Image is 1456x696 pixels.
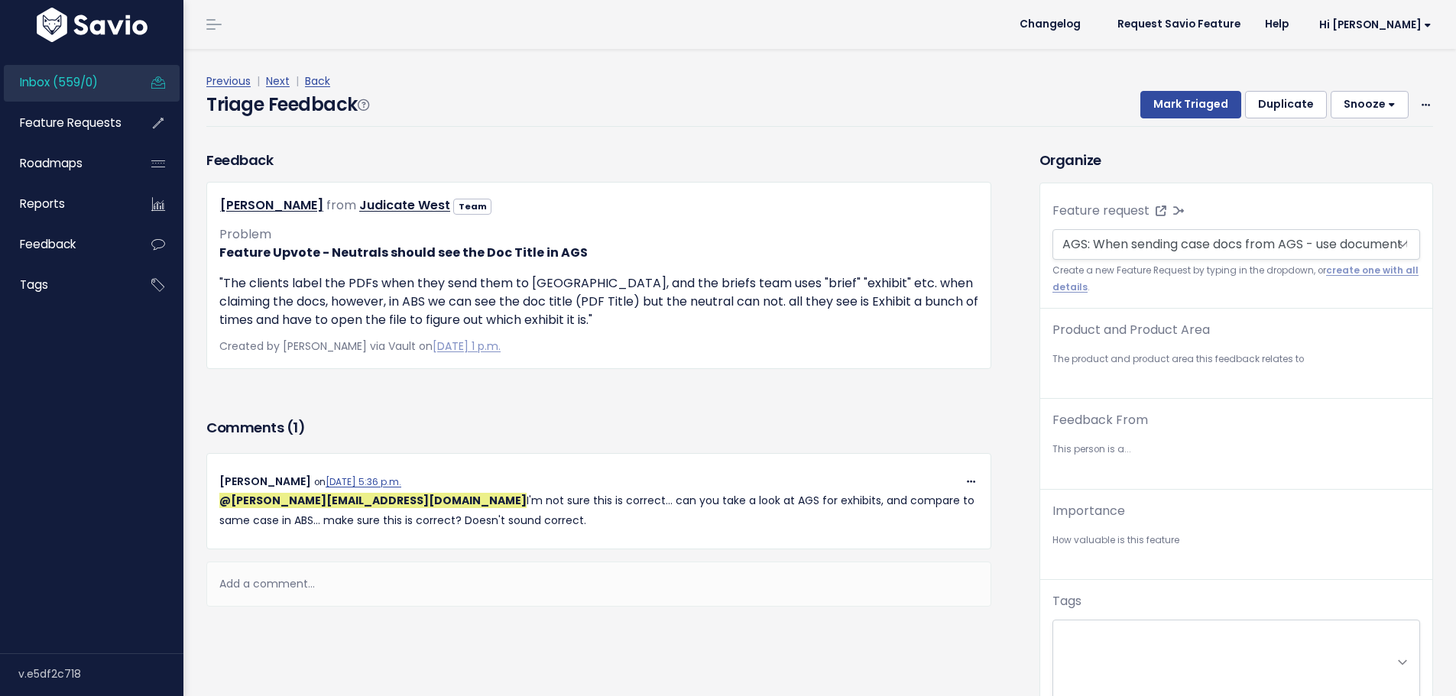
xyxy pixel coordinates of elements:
[4,65,127,100] a: Inbox (559/0)
[206,73,251,89] a: Previous
[359,196,450,214] a: Judicate West
[20,74,98,90] span: Inbox (559/0)
[266,73,290,89] a: Next
[433,338,501,354] a: [DATE] 1 p.m.
[1052,592,1081,610] label: Tags
[1052,411,1148,429] label: Feedback From
[219,491,978,529] p: I'm not sure this is correct... can you take a look at AGS for exhibits, and compare to same case...
[206,417,991,439] h3: Comments ( )
[20,236,76,252] span: Feedback
[1140,91,1241,118] button: Mark Triaged
[18,654,183,694] div: v.e5df2c718
[206,150,273,170] h3: Feedback
[206,91,368,118] h4: Triage Feedback
[1039,150,1433,170] h3: Organize
[1052,264,1419,293] a: create one with all details
[220,196,323,214] a: [PERSON_NAME]
[4,186,127,222] a: Reports
[20,155,83,171] span: Roadmaps
[219,474,311,489] span: [PERSON_NAME]
[4,146,127,181] a: Roadmaps
[1331,91,1409,118] button: Snooze
[1301,13,1444,37] a: Hi [PERSON_NAME]
[1052,533,1420,549] small: How valuable is this feature
[326,476,401,488] a: [DATE] 5:36 p.m.
[1052,502,1125,520] label: Importance
[33,8,151,42] img: logo-white.9d6f32f41409.svg
[459,200,487,212] strong: Team
[4,227,127,262] a: Feedback
[1020,19,1081,30] span: Changelog
[1052,202,1150,220] label: Feature request
[1105,13,1253,36] a: Request Savio Feature
[4,105,127,141] a: Feature Requests
[219,493,527,508] span: Stacey Barry
[1052,321,1210,339] label: Product and Product Area
[314,476,401,488] span: on
[1245,91,1327,118] button: Duplicate
[254,73,263,89] span: |
[219,225,271,243] span: Problem
[206,562,991,607] div: Add a comment...
[219,338,501,354] span: Created by [PERSON_NAME] via Vault on
[326,196,356,214] span: from
[293,73,302,89] span: |
[305,73,330,89] a: Back
[20,115,122,131] span: Feature Requests
[4,267,127,303] a: Tags
[1253,13,1301,36] a: Help
[219,274,978,329] p: "The clients label the PDFs when they send them to [GEOGRAPHIC_DATA], and the briefs team uses "b...
[20,196,65,212] span: Reports
[1319,19,1432,31] span: Hi [PERSON_NAME]
[1052,351,1420,367] small: The product and product area this feedback relates to
[1052,442,1420,458] small: This person is a...
[1052,263,1420,296] small: Create a new Feature Request by typing in the dropdown, or .
[20,277,48,293] span: Tags
[293,418,298,437] span: 1
[219,244,588,261] strong: Feature Upvote - Neutrals should see the Doc Title in AGS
